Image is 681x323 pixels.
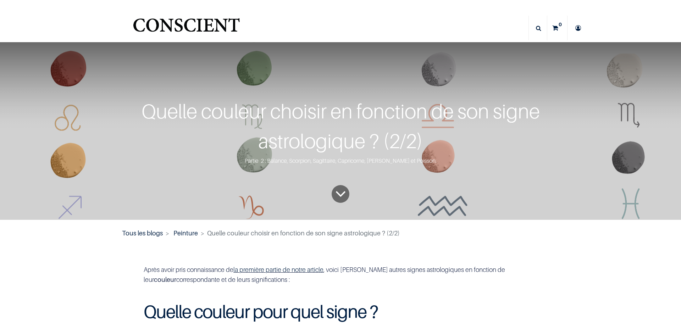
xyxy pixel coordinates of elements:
a: Peinture [173,229,198,237]
a: Tous les blogs [122,229,163,237]
img: Conscient [132,14,241,42]
h1: Quelle couleur pour quel signe ? [144,302,537,321]
a: 0 [547,16,567,40]
nav: fil d'Ariane [122,228,559,238]
span: Quelle couleur choisir en fonction de son signe astrologique ? (2/2) [207,229,400,237]
a: To blog content [332,185,349,203]
div: Quelle couleur choisir en fonction de son signe astrologique ? (2/2) [98,96,583,156]
i: To blog content [335,179,346,208]
div: Partie 2 : Balance, Scorpion, Sagittaire, Capricorne, [PERSON_NAME] et Poisson. [98,156,583,166]
a: Logo of Conscient [132,14,241,42]
sup: 0 [557,21,564,28]
a: la première partie de notre article [233,266,323,273]
span: Après avoir pris connaissance de , voici [PERSON_NAME] autres signes astrologiques en fonction de... [144,266,505,283]
b: couleur [154,276,176,283]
